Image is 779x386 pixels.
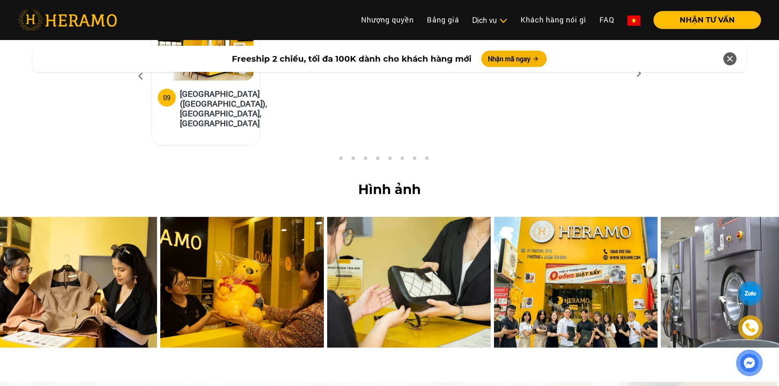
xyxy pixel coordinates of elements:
[481,51,547,67] button: Nhận mã ngay
[746,323,755,332] img: phone-icon
[435,156,443,164] button: 9
[627,16,640,26] img: vn-flag.png
[327,217,491,348] img: hinh-anh-desktop-14.jpg
[361,156,369,164] button: 3
[337,156,345,164] button: 1
[653,11,761,29] button: NHẬN TƯ VẤN
[355,11,420,29] a: Nhượng quyền
[593,11,621,29] a: FAQ
[647,16,761,24] a: NHẬN TƯ VẤN
[472,15,507,26] div: Dịch vụ
[410,156,418,164] button: 7
[349,156,357,164] button: 2
[739,317,761,339] a: phone-icon
[180,89,267,128] h5: [GEOGRAPHIC_DATA] ([GEOGRAPHIC_DATA]), [GEOGRAPHIC_DATA], [GEOGRAPHIC_DATA]
[386,156,394,164] button: 5
[373,156,382,164] button: 4
[13,182,766,197] h2: Hình ảnh
[160,217,324,348] img: hinh-anh-desktop-13.jpg
[232,53,471,65] span: Freeship 2 chiều, tối đa 100K dành cho khách hàng mới
[499,17,507,25] img: subToggleIcon
[420,11,466,29] a: Bảng giá
[163,93,171,103] div: 09
[514,11,593,29] a: Khách hàng nói gì
[494,217,658,348] img: hinh-anh-desktop-1.jpg
[398,156,406,164] button: 6
[18,9,117,31] img: heramo-logo.png
[422,156,431,164] button: 8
